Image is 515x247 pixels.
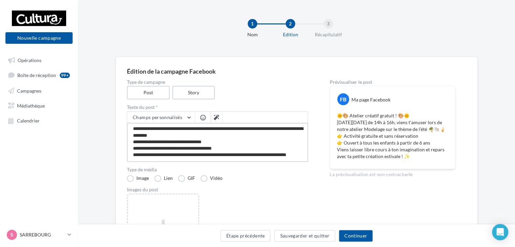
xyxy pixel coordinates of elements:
div: Ma page Facebook [351,96,390,103]
div: Images du post [127,187,308,192]
span: Médiathèque [17,102,45,108]
span: Boîte de réception [17,72,56,78]
span: Campagnes [17,88,41,93]
p: 🌞🎨 Atelier créatif gratuit ! 🎨🌞 [DATE][DATE] de 14h à 16h, viens t’amuser lors de notre atelier M... [337,112,448,160]
span: S [11,231,13,238]
label: Type de campagne [127,80,308,84]
span: Opérations [18,57,41,63]
p: SARREBOURG [20,231,65,238]
div: Édition de la campagne Facebook [127,68,466,74]
label: Image [127,175,149,182]
label: Texte du post * [127,105,308,110]
button: Nouvelle campagne [5,32,73,44]
button: Étape précédente [221,230,271,242]
div: 2 [286,19,295,28]
a: Calendrier [4,114,74,126]
button: Sauvegarder et quitter [274,230,335,242]
a: Médiathèque [4,99,74,111]
button: Continuer [339,230,373,242]
div: Open Intercom Messenger [492,224,508,240]
span: Champs personnalisés [133,114,182,120]
div: La prévisualisation est non-contractuelle [330,169,455,178]
label: Story [172,86,215,99]
div: 1 [248,19,257,28]
div: Prévisualiser le post [330,80,455,84]
label: Type de média [127,167,308,172]
button: Champs personnalisés [127,112,195,123]
a: S SARREBOURG [5,228,73,241]
a: Opérations [4,54,74,66]
label: Vidéo [201,175,223,182]
div: FB [337,93,349,105]
div: 99+ [60,73,70,78]
label: Lien [154,175,173,182]
label: Post [127,86,170,99]
div: Edition [269,31,312,38]
div: 3 [324,19,333,28]
span: Calendrier [17,118,40,123]
label: GIF [178,175,195,182]
a: Boîte de réception99+ [4,69,74,81]
div: Nom [231,31,274,38]
div: Récapitulatif [307,31,350,38]
a: Campagnes [4,84,74,96]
